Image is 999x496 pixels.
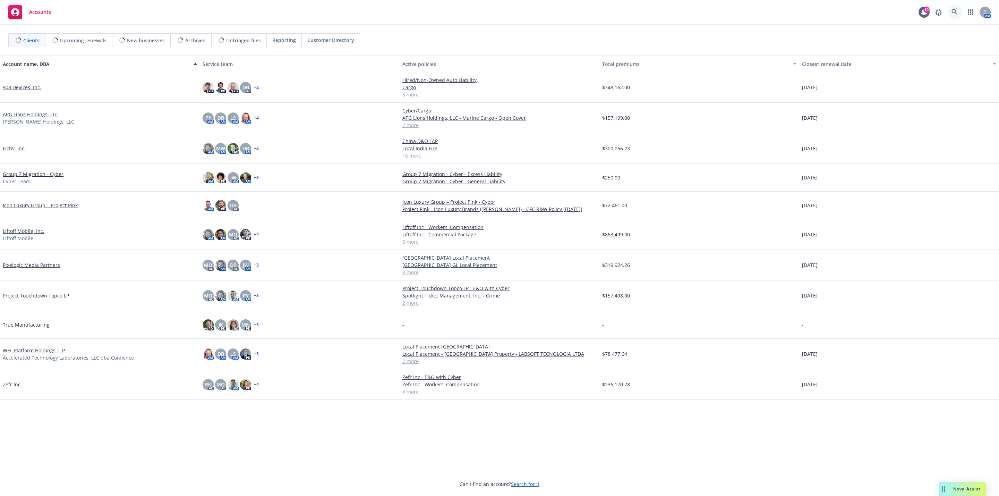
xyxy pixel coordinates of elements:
span: $78,477.64 [602,350,627,358]
span: $319,924.26 [602,261,630,269]
a: Group 7 Migration - Cyber - Excess Liability [402,170,597,178]
img: photo [215,200,226,211]
span: - [402,321,404,328]
a: 7 more [402,121,597,129]
span: JK [219,321,223,328]
a: Local India Fire [402,145,597,152]
img: photo [203,143,214,154]
span: $300,066.23 [602,145,630,152]
img: photo [203,172,214,183]
a: Search for it [511,481,539,487]
a: + 5 [254,176,259,180]
span: [DATE] [802,145,818,152]
button: Total premiums [599,56,799,72]
img: photo [228,290,239,301]
span: Accelerated Technology Laboratories, LLC dba Confience [3,354,134,361]
a: Spotlight Ticket Management, Inc. - Crime [402,292,597,299]
a: China D&O LAP [402,137,597,145]
a: + 4 [254,233,259,237]
span: $348,162.00 [602,84,630,91]
img: photo [228,319,239,330]
a: Fictiv, Inc. [3,145,26,152]
span: [DATE] [802,381,818,388]
div: Account name, DBA [3,60,189,68]
a: Liftoff Inc - Commercial Package [402,231,597,238]
a: 2 more [402,299,597,306]
a: Project Touchdown Topco LP [3,292,69,299]
a: + 4 [254,382,259,387]
a: Switch app [964,5,977,19]
span: Nova Assist [953,486,981,492]
img: photo [203,229,214,240]
span: Cyber Team [3,178,31,185]
button: Closest renewal date [799,56,999,72]
div: Closest renewal date [802,60,989,68]
span: MQ [204,292,212,299]
div: 19 [923,7,930,13]
span: RK [205,381,211,388]
img: photo [203,200,214,211]
span: [DATE] [802,231,818,238]
a: Liftoff Inc - Workers' Compensation [402,224,597,231]
button: Service team [200,56,400,72]
span: [DATE] [802,350,818,358]
a: WEL Platform Holdings, L.P. [3,347,66,354]
span: [DATE] [802,261,818,269]
span: Untriaged files [226,37,261,44]
span: DB [242,84,249,91]
a: + 3 [254,146,259,151]
a: Pixelogic Media Partners [3,261,60,269]
span: DB [230,261,237,269]
a: Cargo [402,84,597,91]
span: PY [243,292,249,299]
a: 908 Devices, Inc. [3,84,41,91]
span: $157,199.00 [602,114,630,121]
a: 16 more [402,152,597,159]
span: JW [243,261,249,269]
span: - [602,321,604,328]
div: Drag to move [939,482,948,496]
span: Customer Directory [307,36,354,44]
span: DB [242,145,249,152]
a: + 3 [254,323,259,327]
span: $236,170.78 [602,381,630,388]
a: Zefr Inc [3,381,20,388]
span: $72,461.00 [602,202,627,209]
a: Icon Luxury Group – Project Pink - Cyber [402,198,597,205]
span: [DATE] [802,202,818,209]
img: photo [215,290,226,301]
span: [DATE] [802,292,818,299]
img: photo [240,172,251,183]
span: [DATE] [802,114,818,121]
span: JW [230,174,236,181]
span: [DATE] [802,84,818,91]
a: + 5 [254,294,259,298]
a: + 4 [254,116,259,120]
span: [PERSON_NAME] Holdings, LLC [3,118,74,125]
a: + 3 [254,263,259,267]
img: photo [240,348,251,360]
button: Active policies [400,56,599,72]
span: PY [205,114,211,121]
span: Liftoff Mobile [3,235,33,242]
span: New businesses [127,37,165,44]
span: $863,499.00 [602,231,630,238]
a: Search [948,5,962,19]
a: APG Lions Holdings, LLC - Marine Cargo - Open Cover [402,114,597,121]
img: photo [228,143,239,154]
img: photo [215,260,226,271]
span: MQ [204,261,212,269]
span: Reporting [272,36,296,44]
a: Cyber/Cargo [402,107,597,114]
span: Clients [23,37,40,44]
a: + 2 [254,85,259,90]
div: Total premiums [602,60,789,68]
a: Zefr Inc - Workers' Compensation [402,381,597,388]
img: photo [215,82,226,93]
